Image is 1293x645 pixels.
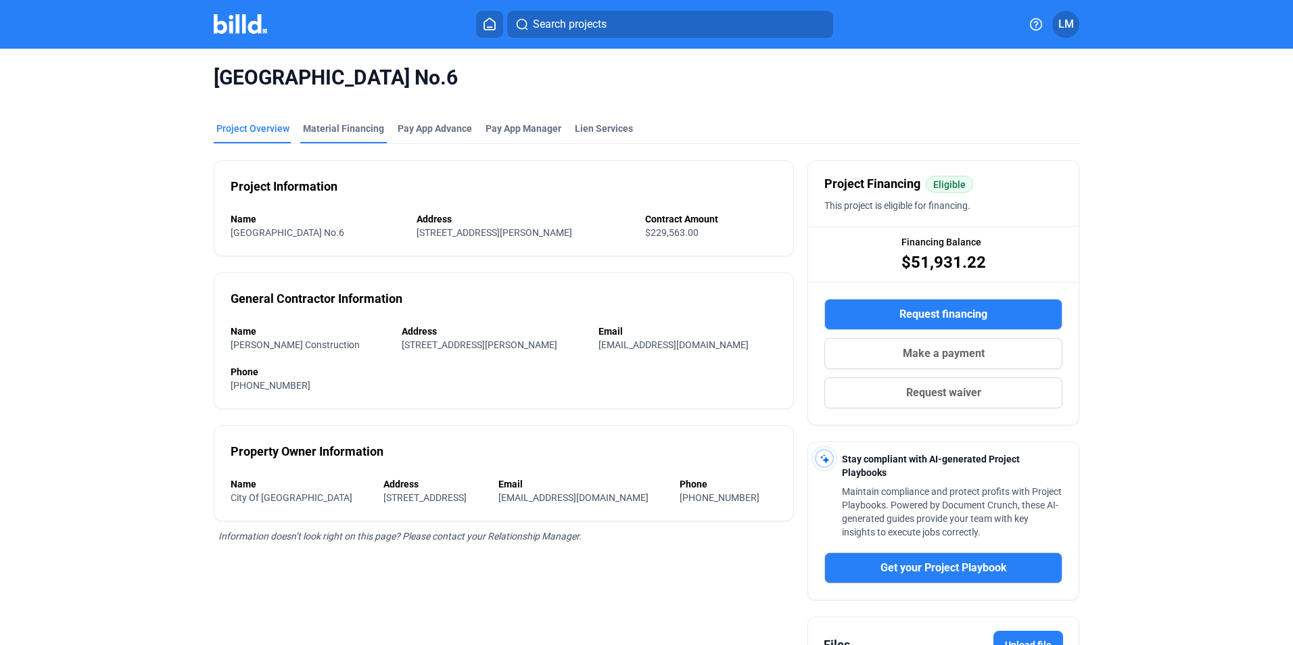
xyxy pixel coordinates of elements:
[218,531,582,542] span: Information doesn’t look right on this page? Please contact your Relationship Manager.
[533,16,607,32] span: Search projects
[575,122,633,135] div: Lien Services
[880,560,1007,576] span: Get your Project Playbook
[216,122,289,135] div: Project Overview
[901,235,981,249] span: Financing Balance
[1058,16,1074,32] span: LM
[824,299,1062,330] button: Request financing
[402,325,586,338] div: Address
[842,454,1020,478] span: Stay compliant with AI-generated Project Playbooks
[824,552,1062,583] button: Get your Project Playbook
[598,339,749,350] span: [EMAIL_ADDRESS][DOMAIN_NAME]
[842,486,1062,537] span: Maintain compliance and protect profits with Project Playbooks. Powered by Document Crunch, these...
[680,492,759,503] span: [PHONE_NUMBER]
[824,174,920,193] span: Project Financing
[507,11,833,38] button: Search projects
[498,477,666,491] div: Email
[1052,11,1079,38] button: LM
[231,492,352,503] span: City Of [GEOGRAPHIC_DATA]
[231,442,383,461] div: Property Owner Information
[231,380,310,391] span: [PHONE_NUMBER]
[906,385,981,401] span: Request waiver
[231,365,777,379] div: Phone
[231,477,370,491] div: Name
[824,377,1062,408] button: Request waiver
[824,200,970,211] span: This project is eligible for financing.
[402,339,557,350] span: [STREET_ADDRESS][PERSON_NAME]
[498,492,649,503] span: [EMAIL_ADDRESS][DOMAIN_NAME]
[903,345,985,362] span: Make a payment
[214,14,267,34] img: Billd Company Logo
[231,339,360,350] span: [PERSON_NAME] Construction
[680,477,777,491] div: Phone
[645,212,777,226] div: Contract Amount
[645,227,699,238] span: $229,563.00
[824,338,1062,369] button: Make a payment
[383,492,467,503] span: [STREET_ADDRESS]
[231,212,403,226] div: Name
[214,65,1079,91] span: [GEOGRAPHIC_DATA] No.6
[926,176,973,193] mat-chip: Eligible
[901,252,986,273] span: $51,931.22
[398,122,472,135] div: Pay App Advance
[231,325,388,338] div: Name
[598,325,777,338] div: Email
[231,177,337,196] div: Project Information
[899,306,987,322] span: Request financing
[417,227,572,238] span: [STREET_ADDRESS][PERSON_NAME]
[486,122,561,135] span: Pay App Manager
[303,122,384,135] div: Material Financing
[231,289,402,308] div: General Contractor Information
[417,212,631,226] div: Address
[383,477,484,491] div: Address
[231,227,344,238] span: [GEOGRAPHIC_DATA] No.6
